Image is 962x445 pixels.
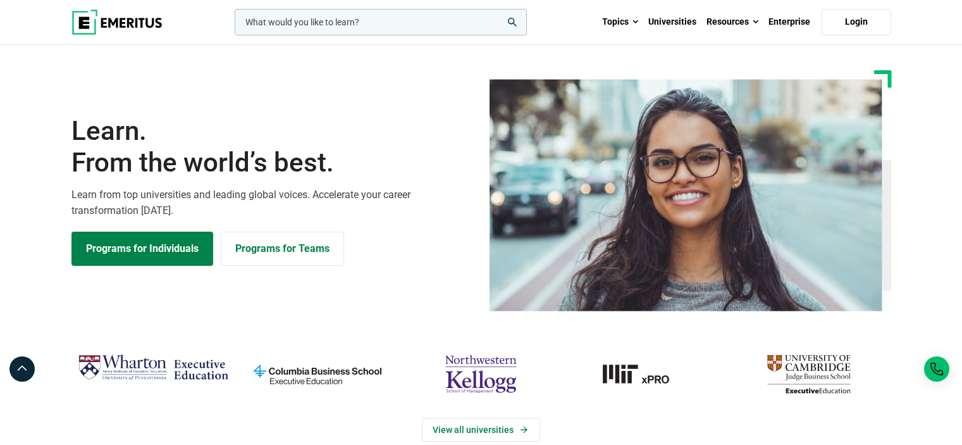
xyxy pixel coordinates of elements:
img: columbia-business-school [242,349,393,399]
a: Explore for Business [221,232,344,266]
span: From the world’s best. [71,147,474,179]
img: cambridge-judge-business-school [733,349,884,399]
p: Learn from top universities and leading global voices. Accelerate your career transformation [DATE]. [71,187,474,219]
a: View Universities [422,418,540,442]
a: Login [822,9,891,35]
input: woocommerce-product-search-field-0 [235,9,527,35]
img: northwestern-kellogg [405,349,557,399]
img: Learn from the world's best [490,79,882,311]
img: MIT xPRO [569,349,720,399]
a: MIT-xPRO [569,349,720,399]
img: Wharton Executive Education [78,349,229,387]
h1: Learn. [71,115,474,179]
a: Explore Programs [71,232,213,266]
